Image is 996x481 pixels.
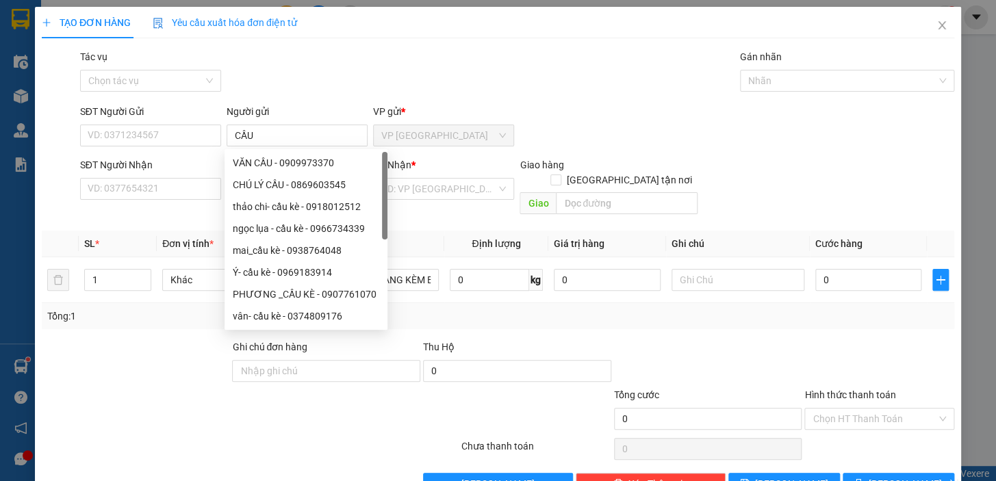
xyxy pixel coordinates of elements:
[554,269,661,291] input: 0
[233,221,379,236] div: ngọc lụa - cầu kè - 0966734339
[162,238,214,249] span: Đơn vị tính
[460,439,613,463] div: Chưa thanh toán
[529,269,543,291] span: kg
[225,239,387,261] div: mai_cầu kè - 0938764048
[561,172,698,187] span: [GEOGRAPHIC_DATA] tận nơi
[381,125,506,146] span: VP Bình Phú
[42,17,131,28] span: TẠO ĐƠN HÀNG
[47,269,69,291] button: delete
[520,192,556,214] span: Giao
[932,269,949,291] button: plus
[225,174,387,196] div: CHÚ LÝ CẦU - 0869603545
[47,309,385,324] div: Tổng: 1
[225,196,387,218] div: thảo chi- cầu kè - 0918012512
[666,231,810,257] th: Ghi chú
[80,157,221,172] div: SĐT Người Nhận
[423,341,455,352] span: Thu Hộ
[153,17,297,28] span: Yêu cầu xuất hóa đơn điện tử
[936,20,947,31] span: close
[84,238,95,249] span: SL
[233,309,379,324] div: vân- cầu kè - 0374809176
[815,238,863,249] span: Cước hàng
[42,18,51,27] span: plus
[373,104,514,119] div: VP gửi
[225,152,387,174] div: VĂN CẦU - 0909973370
[472,238,520,249] span: Định lượng
[614,389,659,400] span: Tổng cước
[233,243,379,258] div: mai_cầu kè - 0938764048
[233,199,379,214] div: thảo chi- cầu kè - 0918012512
[740,51,782,62] label: Gán nhãn
[232,360,420,382] input: Ghi chú đơn hàng
[80,104,221,119] div: SĐT Người Gửi
[225,283,387,305] div: PHƯƠNG _CẦU KÈ - 0907761070
[923,7,961,45] button: Close
[80,51,107,62] label: Tác vụ
[225,218,387,239] div: ngọc lụa - cầu kè - 0966734339
[520,159,563,170] span: Giao hàng
[227,104,368,119] div: Người gửi
[225,261,387,283] div: Ý- cầu kè - 0969183914
[225,305,387,327] div: vân- cầu kè - 0374809176
[232,341,307,352] label: Ghi chú đơn hàng
[233,287,379,302] div: PHƯƠNG _CẦU KÈ - 0907761070
[933,274,948,285] span: plus
[153,18,164,29] img: icon
[672,269,804,291] input: Ghi Chú
[804,389,895,400] label: Hình thức thanh toán
[233,177,379,192] div: CHÚ LÝ CẦU - 0869603545
[554,238,604,249] span: Giá trị hàng
[373,159,411,170] span: VP Nhận
[233,265,379,280] div: Ý- cầu kè - 0969183914
[233,155,379,170] div: VĂN CẦU - 0909973370
[556,192,698,214] input: Dọc đường
[170,270,287,290] span: Khác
